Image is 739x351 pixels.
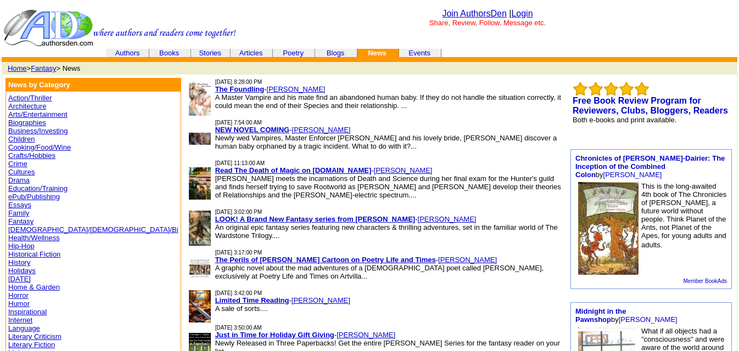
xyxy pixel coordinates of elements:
[8,135,35,143] a: Children
[215,240,218,247] img: shim.gif
[429,19,546,27] font: Share, Review, Follow, Message etc.
[8,234,60,242] a: Health/Wellness
[189,211,211,246] img: Photo
[215,331,334,339] a: Just in Time for Holiday Gift Giving
[8,193,60,201] a: ePub/Publishing
[418,215,477,223] a: [PERSON_NAME]
[575,307,626,324] a: Midnight in the Pawnshop
[8,64,80,72] font: > > News
[215,85,561,119] font: - A Master Vampire and his mate find an abandoned human baby. If they do not handle the situation...
[619,82,634,96] img: bigemptystars.png
[8,94,52,102] a: Action/Thriller
[292,296,350,304] a: [PERSON_NAME]
[8,267,36,275] a: Holidays
[215,215,558,249] font: - An original epic fantasy series featuring new characters & thrilling adventures, set in the fam...
[8,81,70,89] b: News by Category
[337,331,395,339] a: [PERSON_NAME]
[215,296,289,304] a: Limited Time Reading
[8,118,46,127] a: Biographies
[573,116,676,124] font: Both e-books and print available.
[408,49,430,57] a: Events
[604,82,618,96] img: bigemptystars.png
[8,341,55,349] a: Literary Fiction
[8,168,35,176] a: Cultures
[215,120,262,126] font: [DATE] 7:54:00 AM
[215,250,262,256] font: [DATE] 3:17:00 PM
[215,256,544,290] font: - A graphic novel about the mad adventures of a [DEMOGRAPHIC_DATA] poet called [PERSON_NAME], exc...
[8,176,30,184] a: Drama
[215,280,218,288] img: shim.gif
[267,85,326,93] a: [PERSON_NAME]
[215,209,262,215] font: [DATE] 3:02:00 PM
[8,64,27,72] a: Home
[159,49,179,57] a: Books
[215,166,372,174] a: Read The Death of Magic on [DOMAIN_NAME]
[199,49,221,57] a: Stories
[189,259,211,278] img: Photo
[31,64,56,72] a: Fantasy
[283,49,304,57] a: Poetry
[575,307,678,324] font: by
[589,82,603,96] img: bigemptystars.png
[573,96,728,115] b: Free Book Review Program for Reviewers, Clubs, Bloggers, Readers
[239,49,263,57] a: Articles
[215,199,218,207] img: shim.gif
[8,184,68,193] a: Education/Training
[8,308,47,316] a: Inspirational
[215,160,265,166] font: [DATE] 11:13:00 AM
[8,258,30,267] a: History
[189,167,211,200] img: Photo
[215,166,561,208] font: - [PERSON_NAME] meets the incarnations of Death and Science during her final exam for the Hunter'...
[509,9,533,18] font: |
[8,110,68,118] a: Arts/Entertainment
[8,225,178,234] a: [DEMOGRAPHIC_DATA]/[DEMOGRAPHIC_DATA]/Bi
[578,182,639,275] img: 75891.jpg
[736,58,736,61] img: cleardot.gif
[8,250,60,258] a: Historical Fiction
[215,79,262,85] font: [DATE] 8:28:00 PM
[8,299,30,308] a: Humor
[327,49,345,57] a: Blogs
[215,126,290,134] a: NEW NOVEL COMING
[8,324,40,332] a: Language
[8,217,33,225] a: Fantasy
[442,9,506,18] a: Join AuthorsDen
[215,110,218,117] img: shim.gif
[215,85,265,93] a: The Foundling
[8,316,32,324] a: Internet
[189,81,211,116] img: Photo
[215,313,218,320] img: shim.gif
[8,143,71,151] a: Cooking/Food/Wine
[641,182,726,249] font: This is the long-awaited 4th book of The Chronicles of [PERSON_NAME], a future world without peop...
[215,215,416,223] a: LOOK! A Brand New Fantasy series from [PERSON_NAME]
[8,151,55,160] a: Crafts/Hobbies
[8,283,60,291] a: Home & Garden
[115,49,140,57] a: Authors
[603,171,662,179] a: [PERSON_NAME]
[575,154,725,179] font: by
[8,275,31,283] a: [DATE]
[635,82,649,96] img: bigemptystars.png
[215,150,218,158] img: shim.gif
[189,133,211,144] img: Photo
[8,102,46,110] a: Architecture
[8,127,68,135] a: Business/Investing
[619,315,678,324] a: [PERSON_NAME]
[684,278,727,284] a: Member BookAds
[292,126,351,134] a: [PERSON_NAME]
